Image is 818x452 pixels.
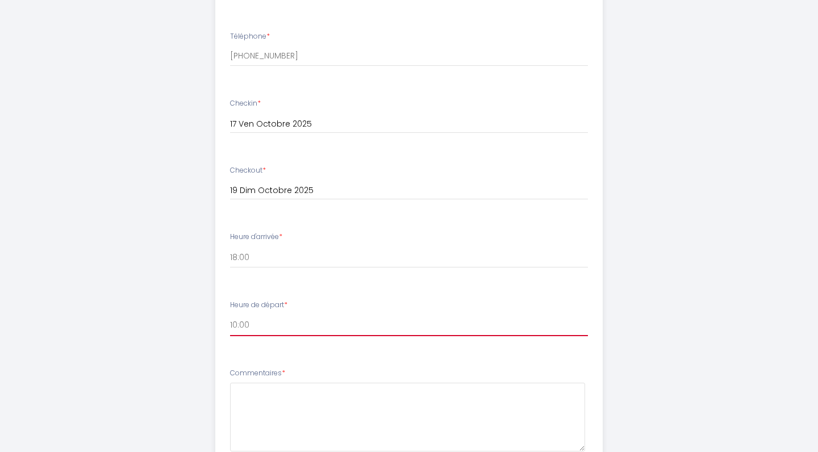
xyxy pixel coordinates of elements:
label: Téléphone [230,31,270,42]
label: Checkout [230,165,266,176]
label: Checkin [230,98,261,109]
label: Heure de départ [230,300,287,311]
label: Commentaires [230,368,285,379]
label: Heure d'arrivée [230,232,282,242]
